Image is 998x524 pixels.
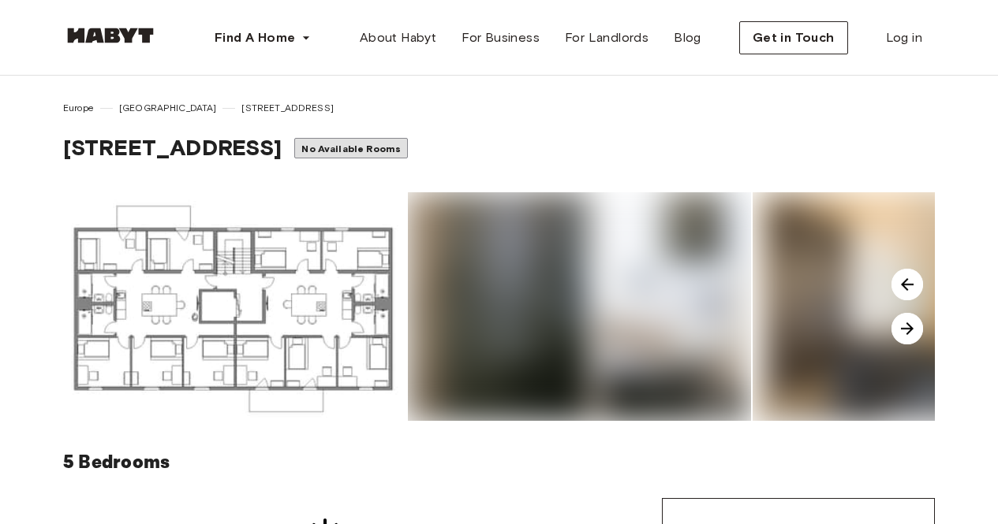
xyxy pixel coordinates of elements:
[408,192,751,421] img: image
[565,28,649,47] span: For Landlords
[63,28,158,43] img: Habyt
[739,21,848,54] button: Get in Touch
[661,22,714,54] a: Blog
[873,22,935,54] a: Log in
[241,101,333,115] span: [STREET_ADDRESS]
[202,22,323,54] button: Find A Home
[63,101,94,115] span: Europe
[674,28,701,47] span: Blog
[63,192,406,421] img: image
[886,28,922,47] span: Log in
[347,22,449,54] a: About Habyt
[462,28,540,47] span: For Business
[63,446,935,479] h6: 5 Bedrooms
[552,22,661,54] a: For Landlords
[360,28,436,47] span: About Habyt
[301,143,401,154] span: No Available Rooms
[753,28,835,47] span: Get in Touch
[215,28,295,47] span: Find A Home
[119,101,217,115] span: [GEOGRAPHIC_DATA]
[891,269,923,300] img: image-carousel-arrow
[891,313,923,344] img: image-carousel-arrow
[63,134,282,161] span: [STREET_ADDRESS]
[449,22,552,54] a: For Business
